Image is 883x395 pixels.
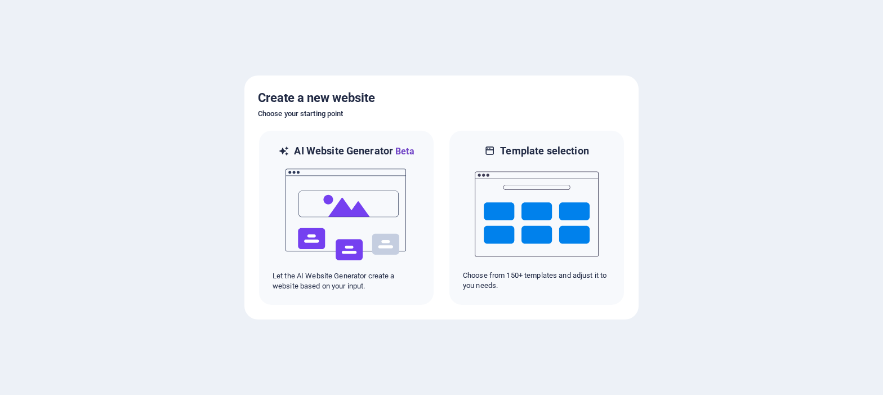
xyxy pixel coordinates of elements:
[294,144,414,158] h6: AI Website Generator
[273,271,420,291] p: Let the AI Website Generator create a website based on your input.
[393,146,414,157] span: Beta
[258,107,625,121] h6: Choose your starting point
[500,144,588,158] h6: Template selection
[284,158,408,271] img: ai
[258,130,435,306] div: AI Website GeneratorBetaaiLet the AI Website Generator create a website based on your input.
[463,270,610,291] p: Choose from 150+ templates and adjust it to you needs.
[448,130,625,306] div: Template selectionChoose from 150+ templates and adjust it to you needs.
[258,89,625,107] h5: Create a new website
